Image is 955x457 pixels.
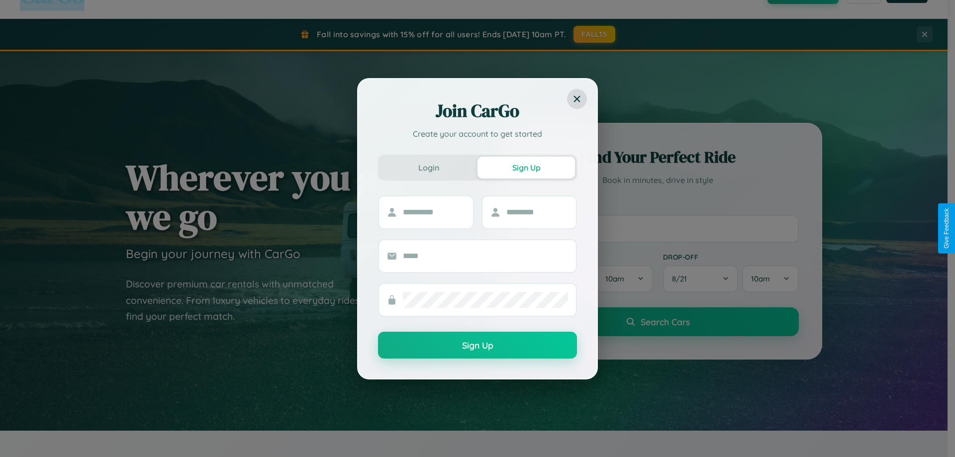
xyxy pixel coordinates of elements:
button: Sign Up [378,332,577,359]
button: Sign Up [477,157,575,179]
p: Create your account to get started [378,128,577,140]
button: Login [380,157,477,179]
h2: Join CarGo [378,99,577,123]
div: Give Feedback [943,208,950,249]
